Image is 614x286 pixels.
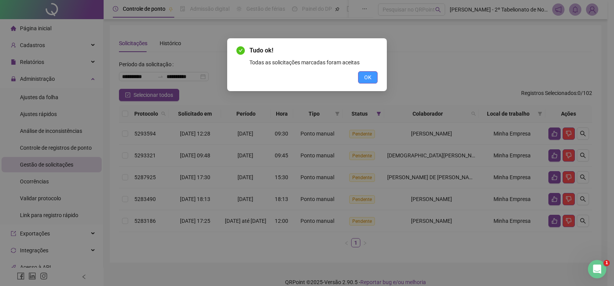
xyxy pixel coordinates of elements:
button: OK [358,71,378,83]
span: OK [364,73,371,82]
span: Tudo ok! [249,46,378,55]
div: Todas as solicitações marcadas foram aceitas [249,58,378,67]
iframe: Intercom live chat [588,260,606,278]
span: 1 [604,260,610,266]
span: check-circle [236,46,245,55]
